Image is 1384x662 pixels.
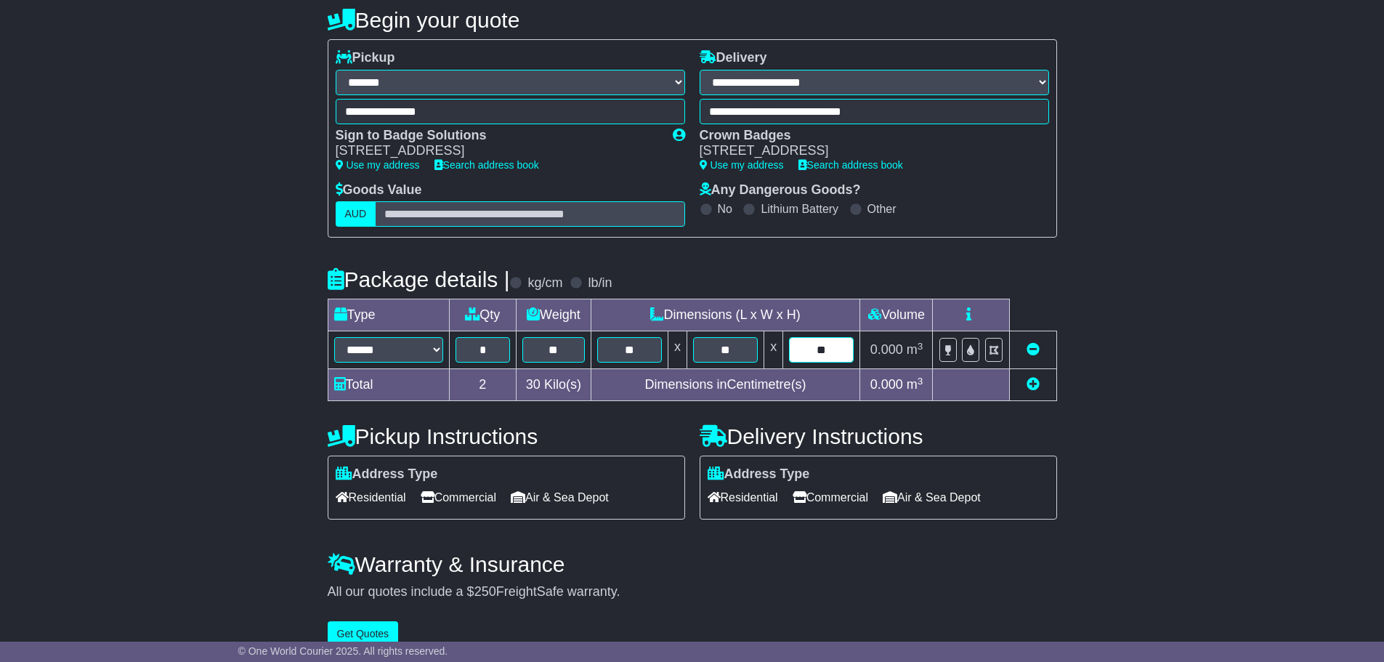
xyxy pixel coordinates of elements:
[526,377,541,392] span: 30
[588,275,612,291] label: lb/in
[870,377,903,392] span: 0.000
[591,369,860,401] td: Dimensions in Centimetre(s)
[511,486,609,509] span: Air & Sea Depot
[870,342,903,357] span: 0.000
[700,143,1035,159] div: [STREET_ADDRESS]
[449,299,517,331] td: Qty
[918,376,923,387] sup: 3
[336,486,406,509] span: Residential
[336,128,658,144] div: Sign to Badge Solutions
[907,377,923,392] span: m
[700,424,1057,448] h4: Delivery Instructions
[517,369,591,401] td: Kilo(s)
[328,621,399,647] button: Get Quotes
[1027,342,1040,357] a: Remove this item
[918,341,923,352] sup: 3
[517,299,591,331] td: Weight
[700,128,1035,144] div: Crown Badges
[527,275,562,291] label: kg/cm
[668,331,687,369] td: x
[591,299,860,331] td: Dimensions (L x W x H)
[718,202,732,216] label: No
[328,424,685,448] h4: Pickup Instructions
[700,50,767,66] label: Delivery
[700,182,861,198] label: Any Dangerous Goods?
[336,467,438,483] label: Address Type
[883,486,981,509] span: Air & Sea Depot
[238,645,448,657] span: © One World Courier 2025. All rights reserved.
[328,267,510,291] h4: Package details |
[708,467,810,483] label: Address Type
[336,143,658,159] div: [STREET_ADDRESS]
[907,342,923,357] span: m
[449,369,517,401] td: 2
[336,159,420,171] a: Use my address
[328,369,449,401] td: Total
[336,50,395,66] label: Pickup
[421,486,496,509] span: Commercial
[764,331,783,369] td: x
[700,159,784,171] a: Use my address
[761,202,838,216] label: Lithium Battery
[860,299,933,331] td: Volume
[793,486,868,509] span: Commercial
[708,486,778,509] span: Residential
[1027,377,1040,392] a: Add new item
[474,584,496,599] span: 250
[867,202,897,216] label: Other
[328,584,1057,600] div: All our quotes include a $ FreightSafe warranty.
[328,8,1057,32] h4: Begin your quote
[434,159,539,171] a: Search address book
[798,159,903,171] a: Search address book
[328,552,1057,576] h4: Warranty & Insurance
[336,182,422,198] label: Goods Value
[336,201,376,227] label: AUD
[328,299,449,331] td: Type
